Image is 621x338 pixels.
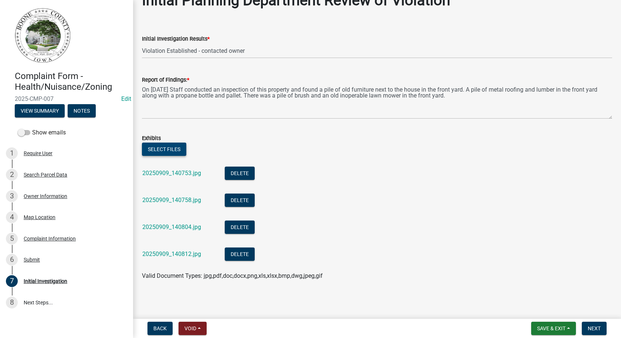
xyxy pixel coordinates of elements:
[225,170,255,177] wm-modal-confirm: Delete Document
[15,95,118,102] span: 2025-CMP-007
[15,8,71,63] img: Boone County, Iowa
[24,257,40,262] div: Submit
[24,194,67,199] div: Owner Information
[142,78,189,83] label: Report of Findings:
[142,223,201,231] a: 20250909_140804.jpg
[6,254,18,266] div: 6
[184,325,196,331] span: Void
[142,37,210,42] label: Initial Investigation Results
[15,104,65,117] button: View Summary
[6,297,18,308] div: 8
[531,322,576,335] button: Save & Exit
[179,322,207,335] button: Void
[142,170,201,177] a: 20250909_140753.jpg
[225,194,255,207] button: Delete
[6,190,18,202] div: 3
[68,104,96,117] button: Notes
[24,151,52,156] div: Require User
[582,322,607,335] button: Next
[153,325,167,331] span: Back
[142,197,201,204] a: 20250909_140758.jpg
[121,95,131,102] a: Edit
[6,147,18,159] div: 1
[24,279,67,284] div: Initial Investigation
[142,272,323,279] span: Valid Document Types: jpg,pdf,doc,docx,png,xls,xlsx,bmp,dwg,jpeg,gif
[6,233,18,245] div: 5
[537,325,566,331] span: Save & Exit
[18,128,66,137] label: Show emails
[225,251,255,258] wm-modal-confirm: Delete Document
[121,95,131,102] wm-modal-confirm: Edit Application Number
[24,236,76,241] div: Complaint Information
[147,322,173,335] button: Back
[24,172,67,177] div: Search Parcel Data
[24,215,55,220] div: Map Location
[6,169,18,181] div: 2
[225,221,255,234] button: Delete
[68,108,96,114] wm-modal-confirm: Notes
[225,197,255,204] wm-modal-confirm: Delete Document
[142,143,186,156] button: Select files
[15,71,127,92] h4: Complaint Form - Health/Nuisance/Zoning
[225,247,255,261] button: Delete
[225,224,255,231] wm-modal-confirm: Delete Document
[225,167,255,180] button: Delete
[6,211,18,223] div: 4
[6,275,18,287] div: 7
[142,136,161,141] label: Exhibits
[142,250,201,257] a: 20250909_140812.jpg
[588,325,601,331] span: Next
[15,108,65,114] wm-modal-confirm: Summary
